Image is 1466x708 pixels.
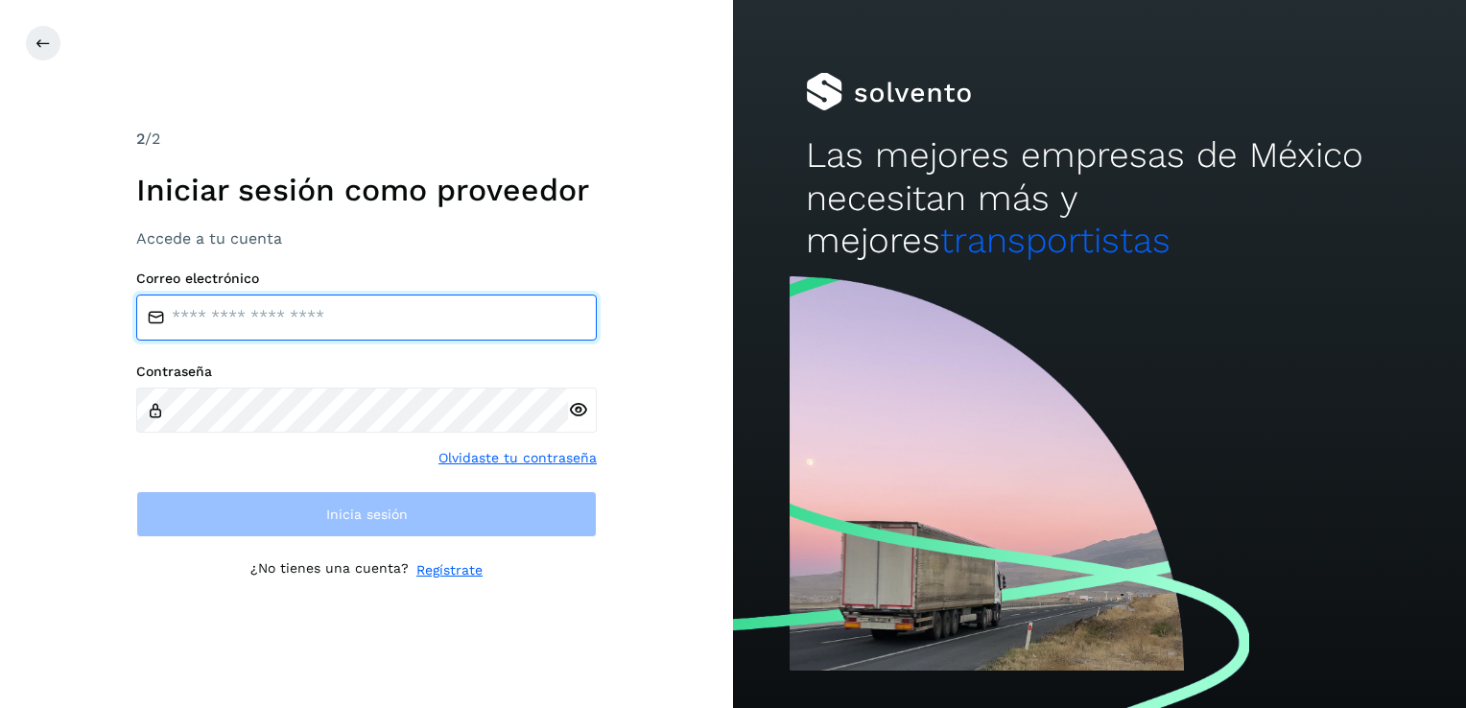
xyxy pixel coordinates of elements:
[136,172,597,208] h1: Iniciar sesión como proveedor
[250,560,409,580] p: ¿No tienes una cuenta?
[326,507,408,521] span: Inicia sesión
[136,364,597,380] label: Contraseña
[136,128,597,151] div: /2
[136,229,597,248] h3: Accede a tu cuenta
[136,271,597,287] label: Correo electrónico
[136,130,145,148] span: 2
[136,491,597,537] button: Inicia sesión
[438,448,597,468] a: Olvidaste tu contraseña
[940,220,1170,261] span: transportistas
[806,134,1392,262] h2: Las mejores empresas de México necesitan más y mejores
[416,560,483,580] a: Regístrate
